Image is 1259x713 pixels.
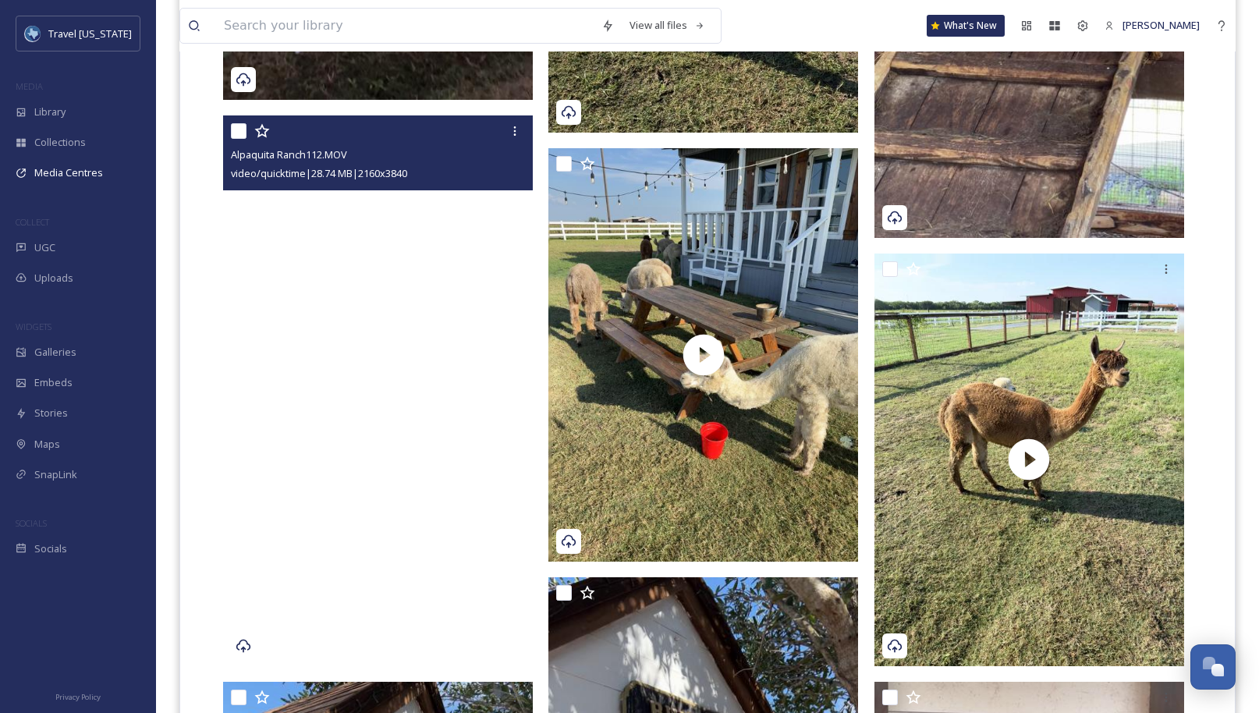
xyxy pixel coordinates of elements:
a: View all files [622,10,713,41]
span: SnapLink [34,467,77,482]
span: UGC [34,240,55,255]
a: [PERSON_NAME] [1097,10,1208,41]
span: video/quicktime | 28.74 MB | 2160 x 3840 [231,166,407,180]
img: thumbnail [874,254,1184,666]
span: COLLECT [16,216,49,228]
span: Collections [34,135,86,150]
span: SOCIALS [16,517,47,529]
img: thumbnail [548,148,858,561]
span: Embeds [34,375,73,390]
span: Galleries [34,345,76,360]
span: Privacy Policy [55,692,101,702]
a: What's New [927,15,1005,37]
a: Privacy Policy [55,686,101,705]
span: Maps [34,437,60,452]
span: Travel [US_STATE] [48,27,132,41]
span: Socials [34,541,67,556]
span: Media Centres [34,165,103,180]
video: Alpaquita Ranch112.MOV [223,115,533,666]
span: MEDIA [16,80,43,92]
button: Open Chat [1190,644,1236,690]
span: Stories [34,406,68,420]
input: Search your library [216,9,594,43]
span: [PERSON_NAME] [1122,18,1200,32]
span: Uploads [34,271,73,286]
img: images%20%281%29.jpeg [25,26,41,41]
span: Library [34,105,66,119]
span: WIDGETS [16,321,51,332]
span: Alpaquita Ranch112.MOV [231,147,347,161]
